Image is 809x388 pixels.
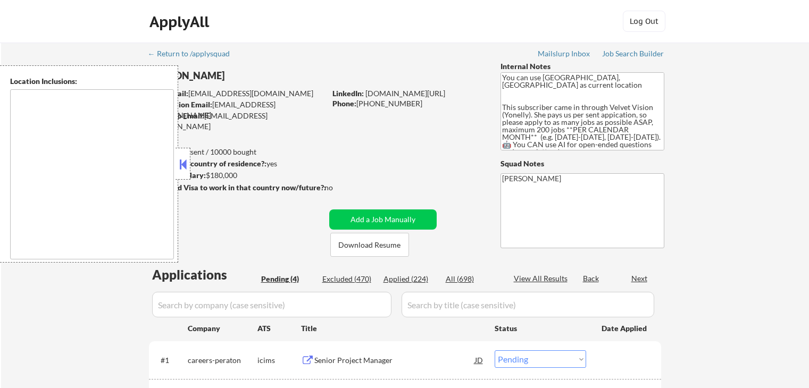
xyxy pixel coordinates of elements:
[402,292,654,317] input: Search by title (case sensitive)
[501,158,664,169] div: Squad Notes
[161,355,179,366] div: #1
[148,49,240,60] a: ← Return to /applysquad
[623,11,665,32] button: Log Out
[148,50,240,57] div: ← Return to /applysquad
[148,147,326,157] div: 224 sent / 10000 bought
[149,183,326,192] strong: Will need Visa to work in that country now/future?:
[330,233,409,257] button: Download Resume
[501,61,664,72] div: Internal Notes
[149,13,212,31] div: ApplyAll
[332,98,483,109] div: [PHONE_NUMBER]
[365,89,445,98] a: [DOMAIN_NAME][URL]
[10,76,174,87] div: Location Inclusions:
[188,355,257,366] div: careers-peraton
[152,268,257,281] div: Applications
[261,274,314,284] div: Pending (4)
[631,273,648,284] div: Next
[148,159,266,168] strong: Can work in country of residence?:
[495,318,586,338] div: Status
[329,209,437,230] button: Add a Job Manually
[602,50,664,57] div: Job Search Builder
[332,89,364,98] strong: LinkedIn:
[602,323,648,334] div: Date Applied
[149,99,326,120] div: [EMAIL_ADDRESS][DOMAIN_NAME]
[148,170,326,181] div: $180,000
[538,50,591,57] div: Mailslurp Inbox
[514,273,571,284] div: View All Results
[188,323,257,334] div: Company
[324,182,355,193] div: no
[583,273,600,284] div: Back
[314,355,475,366] div: Senior Project Manager
[257,323,301,334] div: ATS
[257,355,301,366] div: icims
[446,274,499,284] div: All (698)
[148,158,322,169] div: yes
[322,274,376,284] div: Excluded (470)
[149,69,368,82] div: [PERSON_NAME]
[538,49,591,60] a: Mailslurp Inbox
[301,323,485,334] div: Title
[149,88,326,99] div: [EMAIL_ADDRESS][DOMAIN_NAME]
[383,274,437,284] div: Applied (224)
[152,292,391,317] input: Search by company (case sensitive)
[149,111,326,131] div: [EMAIL_ADDRESS][DOMAIN_NAME]
[332,99,356,108] strong: Phone:
[474,350,485,369] div: JD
